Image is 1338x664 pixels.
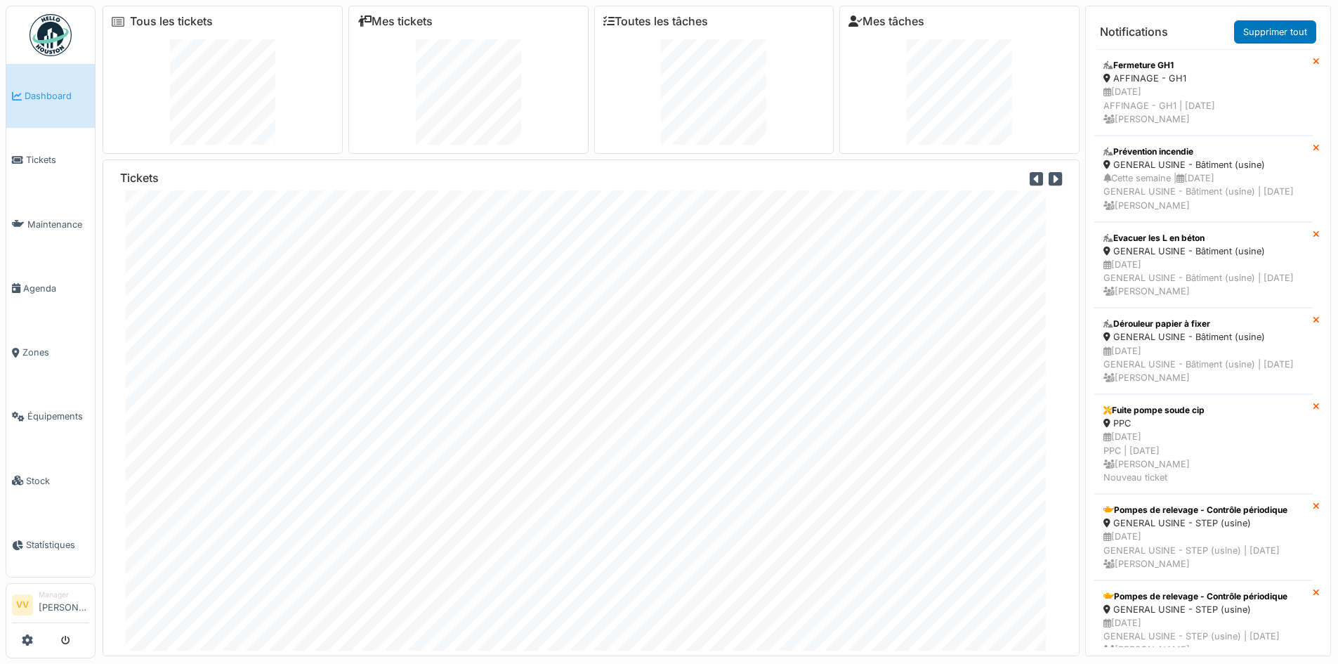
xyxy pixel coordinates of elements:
div: GENERAL USINE - STEP (usine) [1103,516,1304,530]
h6: Notifications [1100,25,1168,39]
h6: Tickets [120,171,159,185]
a: Fermeture GH1 AFFINAGE - GH1 [DATE]AFFINAGE - GH1 | [DATE] [PERSON_NAME] [1094,49,1313,136]
img: Badge_color-CXgf-gQk.svg [29,14,72,56]
span: Stock [26,474,89,488]
div: PPC [1103,417,1304,430]
div: Pompes de relevage - Contrôle périodique [1103,590,1304,603]
a: Zones [6,320,95,384]
a: Tous les tickets [130,15,213,28]
a: Prévention incendie GENERAL USINE - Bâtiment (usine) Cette semaine |[DATE]GENERAL USINE - Bâtimen... [1094,136,1313,222]
div: Dérouleur papier à fixer [1103,318,1304,330]
a: Dashboard [6,64,95,128]
a: Maintenance [6,193,95,256]
span: Tickets [26,153,89,167]
div: [DATE] GENERAL USINE - STEP (usine) | [DATE] [PERSON_NAME] [1103,530,1304,571]
div: Cette semaine | [DATE] GENERAL USINE - Bâtiment (usine) | [DATE] [PERSON_NAME] [1103,171,1304,212]
div: [DATE] AFFINAGE - GH1 | [DATE] [PERSON_NAME] [1103,85,1304,126]
a: Supprimer tout [1234,20,1316,44]
div: [DATE] PPC | [DATE] [PERSON_NAME] Nouveau ticket [1103,430,1304,484]
div: AFFINAGE - GH1 [1103,72,1304,85]
span: Dashboard [25,89,89,103]
div: Evacuer les L en béton [1103,232,1304,245]
a: Pompes de relevage - Contrôle périodique GENERAL USINE - STEP (usine) [DATE]GENERAL USINE - STEP ... [1094,494,1313,580]
div: GENERAL USINE - Bâtiment (usine) [1103,330,1304,344]
a: Stock [6,449,95,513]
div: Manager [39,590,89,600]
span: Zones [22,346,89,359]
a: Toutes les tâches [603,15,708,28]
div: Fuite pompe soude cip [1103,404,1304,417]
span: Statistiques [26,538,89,552]
li: VV [12,594,33,616]
a: Dérouleur papier à fixer GENERAL USINE - Bâtiment (usine) [DATE]GENERAL USINE - Bâtiment (usine) ... [1094,308,1313,394]
a: Evacuer les L en béton GENERAL USINE - Bâtiment (usine) [DATE]GENERAL USINE - Bâtiment (usine) | ... [1094,222,1313,308]
div: GENERAL USINE - Bâtiment (usine) [1103,158,1304,171]
div: Pompes de relevage - Contrôle périodique [1103,504,1304,516]
a: Mes tickets [358,15,433,28]
span: Équipements [27,410,89,423]
div: Prévention incendie [1103,145,1304,158]
a: Équipements [6,384,95,448]
a: Agenda [6,256,95,320]
div: [DATE] GENERAL USINE - STEP (usine) | [DATE] [PERSON_NAME] [1103,616,1304,657]
li: [PERSON_NAME] [39,590,89,620]
div: GENERAL USINE - Bâtiment (usine) [1103,245,1304,258]
div: Fermeture GH1 [1103,59,1304,72]
div: [DATE] GENERAL USINE - Bâtiment (usine) | [DATE] [PERSON_NAME] [1103,258,1304,299]
div: GENERAL USINE - STEP (usine) [1103,603,1304,616]
a: Tickets [6,128,95,192]
a: Fuite pompe soude cip PPC [DATE]PPC | [DATE] [PERSON_NAME]Nouveau ticket [1094,394,1313,494]
span: Maintenance [27,218,89,231]
a: VV Manager[PERSON_NAME] [12,590,89,623]
span: Agenda [23,282,89,295]
a: Statistiques [6,513,95,577]
div: [DATE] GENERAL USINE - Bâtiment (usine) | [DATE] [PERSON_NAME] [1103,344,1304,385]
a: Mes tâches [848,15,924,28]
